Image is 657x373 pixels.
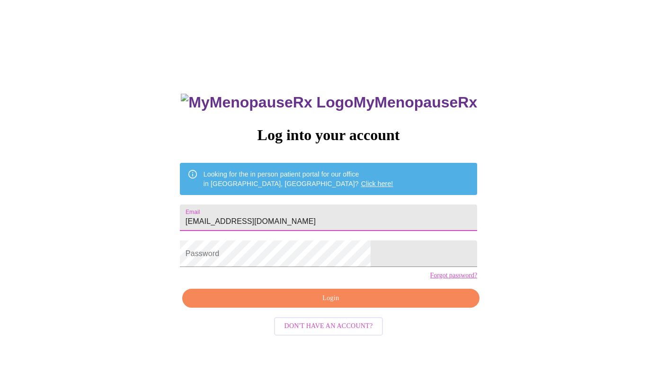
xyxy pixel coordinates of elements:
[274,317,383,336] button: Don't have an account?
[361,180,393,187] a: Click here!
[180,126,477,144] h3: Log into your account
[284,320,373,332] span: Don't have an account?
[430,272,477,279] a: Forgot password?
[193,293,469,304] span: Login
[272,321,386,329] a: Don't have an account?
[182,289,479,308] button: Login
[204,166,393,192] div: Looking for the in person patient portal for our office in [GEOGRAPHIC_DATA], [GEOGRAPHIC_DATA]?
[181,94,477,111] h3: MyMenopauseRx
[181,94,353,111] img: MyMenopauseRx Logo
